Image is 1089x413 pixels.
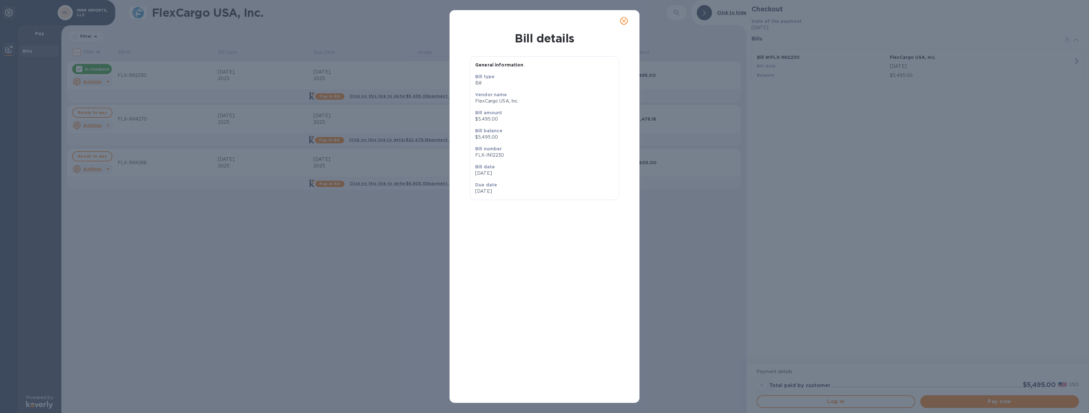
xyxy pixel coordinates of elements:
[475,116,614,122] p: $5,495.00
[475,182,497,187] b: Due date
[475,128,502,133] b: Bill balance
[475,164,495,169] b: Bill date
[475,98,614,104] p: FlexCargo USA, Inc.
[475,152,614,159] p: FLX-IN12230
[475,146,502,151] b: Bill number
[475,74,494,79] b: Bill type
[475,170,614,177] p: [DATE]
[475,80,614,86] p: Bill
[475,110,502,115] b: Bill amount
[475,62,524,67] b: General information
[616,13,632,28] button: close
[475,134,614,141] p: $5,495.00
[455,32,634,45] h1: Bill details
[475,188,542,195] p: [DATE]
[475,92,507,97] b: Vendor name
